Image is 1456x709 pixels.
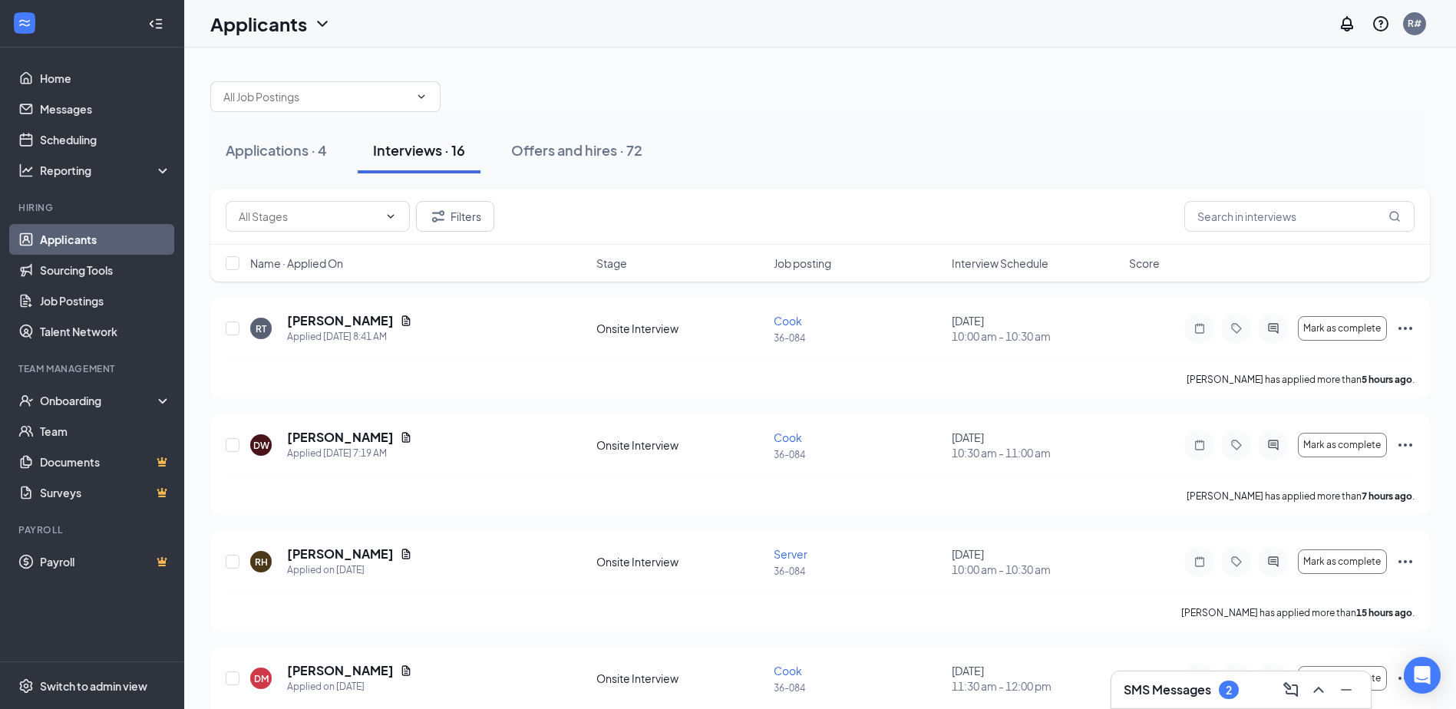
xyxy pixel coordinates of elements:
span: Cook [774,430,802,444]
svg: Note [1190,556,1209,568]
span: 10:00 am - 10:30 am [952,562,1120,577]
div: [DATE] [952,546,1120,577]
button: Filter Filters [416,201,494,232]
svg: Settings [18,678,34,694]
svg: ChevronUp [1309,681,1328,699]
p: 36-084 [774,565,942,578]
button: Mark as complete [1298,316,1387,341]
p: [PERSON_NAME] has applied more than . [1181,606,1415,619]
a: PayrollCrown [40,546,171,577]
svg: Ellipses [1396,436,1415,454]
svg: Tag [1227,322,1246,335]
span: Cook [774,664,802,678]
svg: QuestionInfo [1372,15,1390,33]
div: Onboarding [40,393,158,408]
div: Applied on [DATE] [287,679,412,694]
span: 10:00 am - 10:30 am [952,328,1120,344]
div: Applied [DATE] 7:19 AM [287,446,412,461]
b: 15 hours ago [1356,607,1412,618]
div: DW [253,439,269,452]
h5: [PERSON_NAME] [287,546,394,562]
div: Interviews · 16 [373,140,465,160]
div: [DATE] [952,430,1120,460]
svg: ChevronDown [385,210,397,223]
a: Job Postings [40,285,171,316]
div: Offers and hires · 72 [511,140,642,160]
a: Talent Network [40,316,171,347]
span: Job posting [774,256,831,271]
b: 5 hours ago [1362,374,1412,385]
svg: Tag [1227,439,1246,451]
svg: ComposeMessage [1282,681,1300,699]
span: Mark as complete [1303,440,1381,450]
h1: Applicants [210,11,307,37]
div: Hiring [18,201,168,214]
a: Scheduling [40,124,171,155]
h5: [PERSON_NAME] [287,662,394,679]
svg: ActiveChat [1264,439,1283,451]
svg: Note [1190,439,1209,451]
a: SurveysCrown [40,477,171,508]
span: Cook [774,314,802,328]
a: Applicants [40,224,171,255]
span: Mark as complete [1303,556,1381,567]
div: Applications · 4 [226,140,327,160]
p: 36-084 [774,681,942,694]
button: Minimize [1334,678,1359,702]
input: Search in interviews [1184,201,1415,232]
svg: MagnifyingGlass [1388,210,1401,223]
p: [PERSON_NAME] has applied more than . [1187,490,1415,503]
span: 11:30 am - 12:00 pm [952,678,1120,694]
h5: [PERSON_NAME] [287,429,394,446]
button: Mark as complete [1298,549,1387,574]
a: Messages [40,94,171,124]
div: 2 [1226,684,1232,697]
button: ChevronUp [1306,678,1331,702]
span: Name · Applied On [250,256,343,271]
h3: SMS Messages [1124,681,1211,698]
div: Onsite Interview [596,321,764,336]
svg: Ellipses [1396,319,1415,338]
b: 7 hours ago [1362,490,1412,502]
div: Applied on [DATE] [287,562,412,578]
svg: ActiveChat [1264,322,1283,335]
svg: Minimize [1337,681,1355,699]
input: All Stages [239,208,378,225]
svg: Ellipses [1396,669,1415,688]
button: Mark as complete [1298,666,1387,691]
span: Stage [596,256,627,271]
span: 10:30 am - 11:00 am [952,445,1120,460]
a: Sourcing Tools [40,255,171,285]
svg: Document [400,664,412,677]
div: DM [254,672,269,685]
svg: ActiveChat [1264,556,1283,568]
span: Server [774,547,807,561]
svg: ChevronDown [313,15,332,33]
svg: Document [400,431,412,444]
div: Switch to admin view [40,678,147,694]
span: Score [1129,256,1160,271]
a: Home [40,63,171,94]
a: Team [40,416,171,447]
a: DocumentsCrown [40,447,171,477]
div: Team Management [18,362,168,375]
div: R# [1408,17,1421,30]
svg: Filter [429,207,447,226]
input: All Job Postings [223,88,409,105]
h5: [PERSON_NAME] [287,312,394,329]
svg: Ellipses [1396,552,1415,571]
div: RH [255,556,268,569]
button: Mark as complete [1298,433,1387,457]
div: Payroll [18,523,168,536]
svg: Collapse [148,16,163,31]
svg: UserCheck [18,393,34,408]
svg: Notifications [1338,15,1356,33]
span: Interview Schedule [952,256,1048,271]
div: Onsite Interview [596,671,764,686]
div: Open Intercom Messenger [1404,657,1441,694]
p: [PERSON_NAME] has applied more than . [1187,373,1415,386]
span: Mark as complete [1303,323,1381,334]
svg: WorkstreamLogo [17,15,32,31]
div: Onsite Interview [596,554,764,569]
p: 36-084 [774,331,942,345]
